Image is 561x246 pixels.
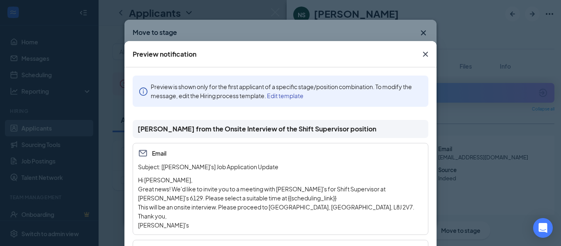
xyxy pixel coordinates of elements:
[267,92,303,99] a: Edit template
[138,221,423,230] p: [PERSON_NAME]'s
[138,148,423,158] span: Email
[138,202,423,212] p: This will be an onsite interview. Please proceed to [GEOGRAPHIC_DATA], [GEOGRAPHIC_DATA], L8J 2V7.
[421,49,430,59] svg: Cross
[139,87,147,96] span: info-circle
[138,212,423,221] p: Thank you,
[533,218,553,238] div: Open Intercom Messenger
[138,125,376,133] span: [PERSON_NAME] from the Onsite Interview of the Shift Supervisor position
[151,83,412,99] span: Preview is shown only for the first applicant of a specific stage/position combination. To modify...
[138,184,423,202] p: Great news! We'd like to invite you to a meeting with [PERSON_NAME]'s for Shift Supervisor at [PE...
[138,163,278,170] span: Subject: [[PERSON_NAME]'s] Job Application Update
[414,41,437,67] button: Close
[138,148,148,158] svg: Email
[133,50,196,59] div: Preview notification
[138,175,423,184] p: Hi [PERSON_NAME],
